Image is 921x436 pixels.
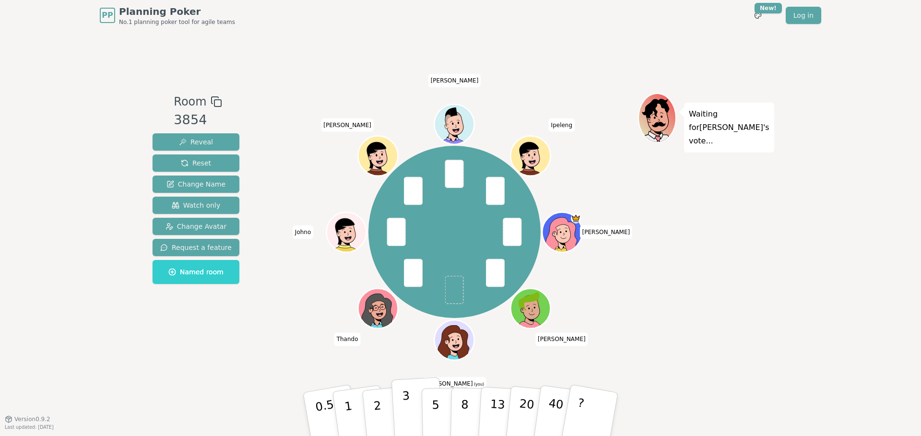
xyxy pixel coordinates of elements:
[5,424,54,430] span: Last updated: [DATE]
[168,267,224,277] span: Named room
[436,321,473,359] button: Click to change your avatar
[5,415,50,423] button: Version0.9.2
[14,415,50,423] span: Version 0.9.2
[179,137,213,147] span: Reveal
[428,74,481,87] span: Click to change your name
[119,5,235,18] span: Planning Poker
[549,118,575,132] span: Click to change your name
[153,218,239,235] button: Change Avatar
[153,154,239,172] button: Reset
[423,377,486,390] span: Click to change your name
[172,200,221,210] span: Watch only
[473,382,484,387] span: (you)
[749,7,767,24] button: New!
[102,10,113,21] span: PP
[174,93,206,110] span: Room
[160,243,232,252] span: Request a feature
[755,3,782,13] div: New!
[153,133,239,151] button: Reveal
[119,18,235,26] span: No.1 planning poker tool for agile teams
[293,225,313,239] span: Click to change your name
[580,225,633,239] span: Click to change your name
[689,107,769,148] p: Waiting for [PERSON_NAME] 's vote...
[153,239,239,256] button: Request a feature
[153,197,239,214] button: Watch only
[786,7,821,24] a: Log in
[153,176,239,193] button: Change Name
[571,213,581,224] span: Norval is the host
[174,110,222,130] div: 3854
[100,5,235,26] a: PPPlanning PokerNo.1 planning poker tool for agile teams
[535,332,588,346] span: Click to change your name
[321,118,374,132] span: Click to change your name
[165,222,227,231] span: Change Avatar
[153,260,239,284] button: Named room
[166,179,225,189] span: Change Name
[181,158,211,168] span: Reset
[334,332,361,346] span: Click to change your name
